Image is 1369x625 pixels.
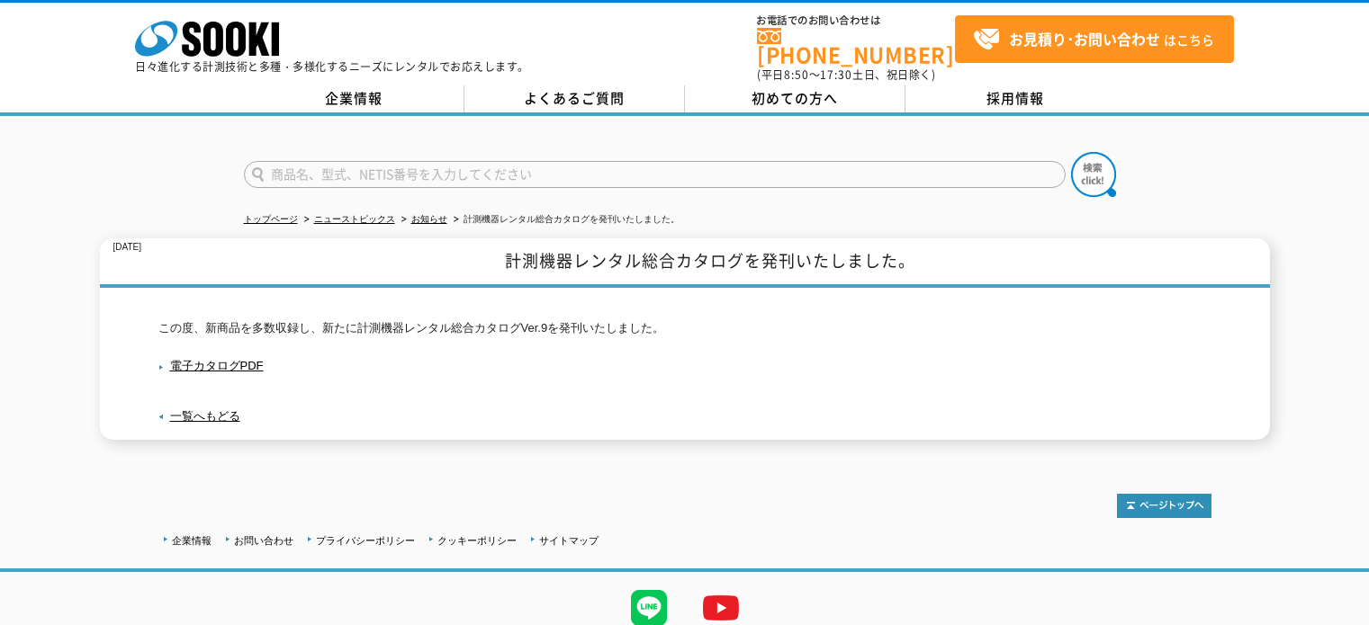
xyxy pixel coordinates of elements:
a: お知らせ [411,214,447,224]
a: 電子カタログPDF [158,359,264,372]
span: 17:30 [820,67,852,83]
img: btn_search.png [1071,152,1116,197]
a: サイトマップ [539,535,599,546]
span: 8:50 [784,67,809,83]
a: トップページ [244,214,298,224]
input: 商品名、型式、NETIS番号を入力してください [244,161,1066,188]
a: ニューストピックス [314,214,395,224]
li: 計測機器レンタル総合カタログを発刊いたしました。 [450,210,680,229]
a: お問い合わせ [234,535,293,546]
a: 初めての方へ [685,85,905,112]
span: (平日 ～ 土日、祝日除く) [757,67,935,83]
a: 一覧へもどる [170,409,240,423]
p: 日々進化する計測技術と多種・多様化するニーズにレンタルでお応えします。 [135,61,529,72]
a: 企業情報 [172,535,212,546]
span: お電話でのお問い合わせは [757,15,955,26]
span: 初めての方へ [752,88,838,108]
img: トップページへ [1117,494,1211,518]
strong: お見積り･お問い合わせ [1009,28,1160,49]
a: 企業情報 [244,85,464,112]
a: プライバシーポリシー [316,535,415,546]
a: クッキーポリシー [437,535,517,546]
a: 採用情報 [905,85,1126,112]
h1: 計測機器レンタル総合カタログを発刊いたしました。 [100,238,1270,288]
span: はこちら [973,26,1214,53]
a: [PHONE_NUMBER] [757,28,955,65]
a: よくあるご質問 [464,85,685,112]
p: [DATE] [113,238,141,257]
p: この度、新商品を多数収録し、新たに計測機器レンタル総合カタログVer.9を発刊いたしました。 [158,319,1211,338]
a: お見積り･お問い合わせはこちら [955,15,1234,63]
